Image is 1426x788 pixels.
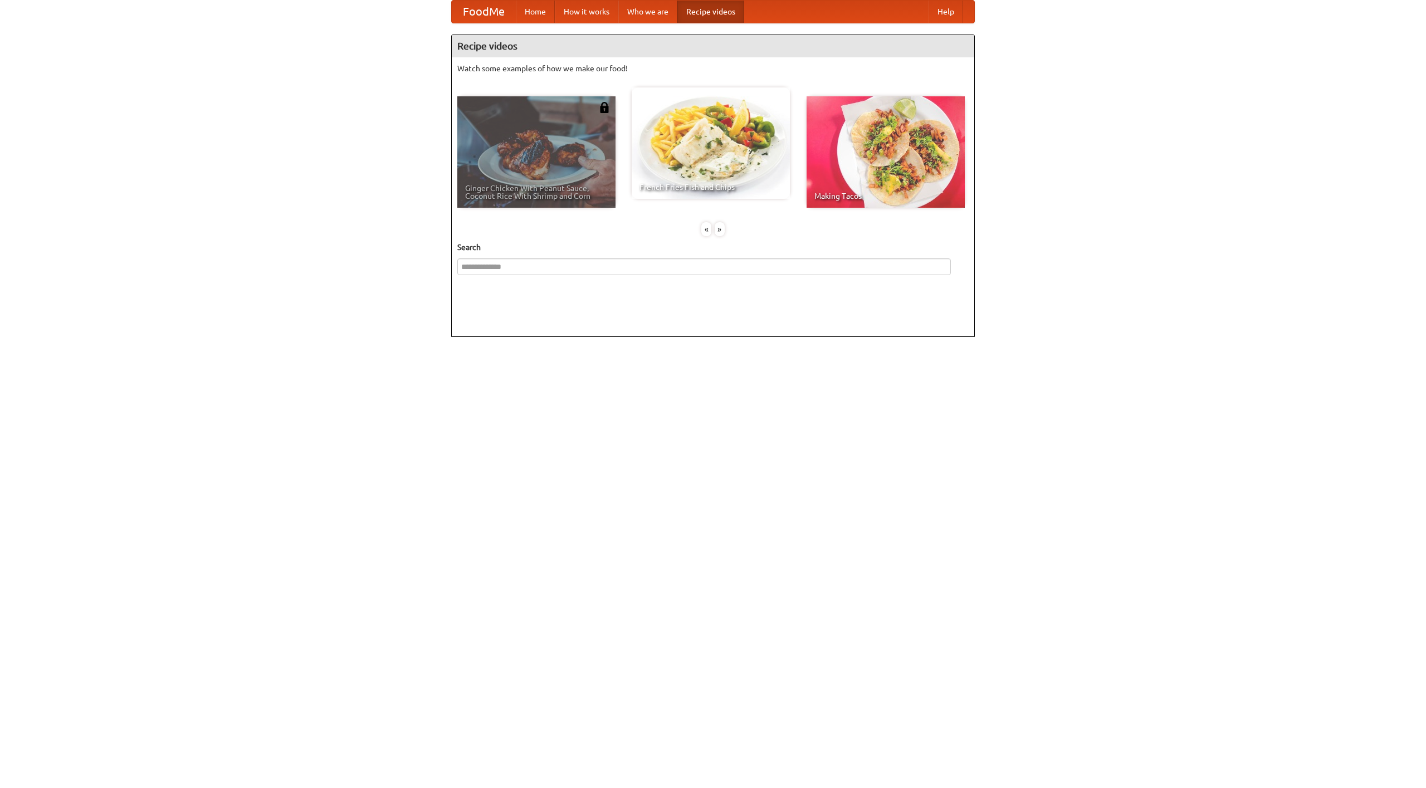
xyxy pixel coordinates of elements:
a: Recipe videos [677,1,744,23]
a: Home [516,1,555,23]
a: Help [929,1,963,23]
div: » [715,222,725,236]
p: Watch some examples of how we make our food! [457,63,969,74]
a: How it works [555,1,618,23]
a: Making Tacos [807,96,965,208]
h5: Search [457,242,969,253]
span: Making Tacos [814,192,957,200]
img: 483408.png [599,102,610,113]
div: « [701,222,711,236]
span: French Fries Fish and Chips [639,183,782,191]
a: FoodMe [452,1,516,23]
a: Who we are [618,1,677,23]
a: French Fries Fish and Chips [632,87,790,199]
h4: Recipe videos [452,35,974,57]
